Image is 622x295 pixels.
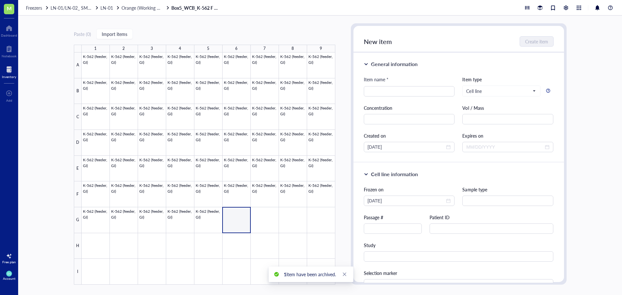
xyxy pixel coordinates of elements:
div: F [74,181,82,207]
div: Patient ID [430,214,554,221]
div: Concentration [364,104,455,111]
a: Dashboard [1,23,17,37]
div: Account [3,277,16,280]
a: LN-01/LN-02_ SMALL/BIG STORAGE ROOM [51,5,99,11]
span: close [342,272,347,277]
div: Dashboard [1,33,17,37]
div: Passage # [364,214,422,221]
div: C [74,104,82,130]
span: LN-01 [100,5,113,11]
div: Sample type [462,186,553,193]
div: 1 [94,44,97,53]
div: 3 [151,44,153,53]
div: Free plan [2,260,16,264]
div: A [74,52,82,78]
button: Create item [520,36,554,47]
div: 4 [179,44,181,53]
div: 2 [122,44,125,53]
div: B [74,78,82,104]
div: Expires on [462,132,553,139]
div: 8 [292,44,294,53]
div: Study [364,242,554,249]
div: 9 [320,44,322,53]
div: I [74,259,82,285]
button: Paste (0) [74,29,91,39]
input: MM/DD/YYYY [466,143,544,151]
div: E [74,156,82,182]
div: 7 [263,44,266,53]
div: G [74,207,82,233]
span: Orange (Working CB) [121,5,164,11]
div: Vol / Mass [462,104,553,111]
a: LN-01Orange (Working CB) [100,5,170,11]
button: Import items [96,29,133,39]
div: Frozen on [364,186,455,193]
input: MM/DD/YYYY [368,143,445,151]
span: Freezers [26,5,42,11]
div: Notebook [2,54,17,58]
span: Import items [102,31,127,37]
a: Notebook [2,44,17,58]
div: Item name [364,76,388,83]
div: Item type [462,76,553,83]
div: 5 [207,44,209,53]
span: Cell line [466,88,535,94]
a: Close [341,271,348,278]
div: Inventory [2,75,16,79]
div: H [74,233,82,259]
div: Cell line information [371,170,418,178]
a: Inventory [2,64,16,79]
div: Selection marker [364,269,554,277]
div: Created on [364,132,455,139]
span: item have been archived. [284,271,336,278]
span: LN-01/LN-02_ SMALL/BIG STORAGE ROOM [51,5,142,11]
span: M [7,4,12,12]
input: Select date [368,197,445,204]
div: General information [371,60,418,68]
a: Freezers [26,5,49,11]
div: D [74,130,82,156]
span: DG [7,272,11,275]
b: 1 [284,271,286,278]
a: Box5_WCB_K-562 F GI [171,5,220,11]
div: Add [6,98,12,102]
span: New item [364,37,392,46]
div: 6 [235,44,237,53]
